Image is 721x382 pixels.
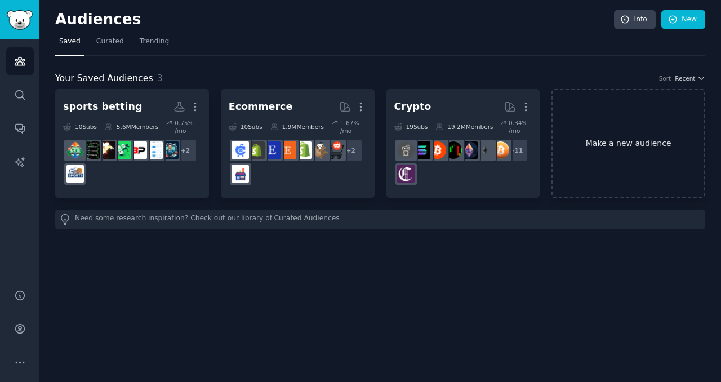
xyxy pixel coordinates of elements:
div: 0.75 % /mo [175,119,201,135]
span: Trending [140,37,169,47]
div: + 11 [505,139,528,162]
span: 3 [157,73,163,83]
img: BitcoinBeginners [429,141,446,159]
a: Curated Audiences [274,214,340,225]
div: 0.34 % /mo [509,119,532,135]
img: solana [413,141,430,159]
span: Recent [675,74,695,82]
div: 10 Sub s [229,119,262,135]
a: Trending [136,33,173,56]
img: ecommerce [326,141,344,159]
a: Crypto19Subs19.2MMembers0.34% /mo+11BitcoinethereumethtraderCryptoMarketsBitcoinBeginnerssolanaCr... [386,89,540,198]
img: GPTSportsWriter [161,141,179,159]
img: reviewmyshopify [247,141,265,159]
a: sports betting10Subs5.6MMembers0.75% /mo+2GPTSportsWriterfanduelBettingPicksSportsBettingExpertsS... [55,89,209,198]
span: Saved [59,37,81,47]
div: + 2 [173,139,197,162]
img: ecommercemarketing [232,141,249,159]
div: 19 Sub s [394,119,428,135]
img: GummySearch logo [7,10,33,30]
img: fanduel [145,141,163,159]
span: Your Saved Audiences [55,72,153,86]
div: Crypto [394,100,431,114]
div: 1.9M Members [270,119,324,135]
img: Crypto_Currency_News [397,165,415,183]
div: 19.2M Members [435,119,493,135]
div: + 2 [339,139,363,162]
div: Need some research inspiration? Check out our library of [55,210,705,229]
img: ethereum [476,141,493,159]
img: ecommerce_growth [232,165,249,183]
img: CryptoMarkets [444,141,462,159]
img: Etsy [279,141,296,159]
img: SportsBettingExperts [114,141,131,159]
a: Curated [92,33,128,56]
h2: Audiences [55,11,614,29]
img: ethtrader [460,141,478,159]
div: Sort [659,74,671,82]
img: dropship [310,141,328,159]
button: Recent [675,74,705,82]
img: sportsbook [82,141,100,159]
span: Curated [96,37,124,47]
img: SportsBettingBiz [98,141,115,159]
div: 5.6M Members [105,119,158,135]
a: Saved [55,33,84,56]
img: CFB [66,141,84,159]
img: Bitcoin [492,141,509,159]
div: Ecommerce [229,100,293,114]
a: Info [614,10,656,29]
img: BettingPicks [130,141,147,159]
a: Ecommerce10Subs1.9MMembers1.67% /mo+2ecommercedropshipshopifyEtsyEtsySellersreviewmyshopifyecomme... [221,89,375,198]
div: 1.67 % /mo [340,119,367,135]
img: EtsySellers [263,141,281,159]
a: Make a new audience [551,89,705,198]
div: 10 Sub s [63,119,97,135]
div: sports betting [63,100,143,114]
a: New [661,10,705,29]
img: shopify [295,141,312,159]
img: CryptoCurrencies [397,141,415,159]
img: SportsBettingPicks1 [66,165,84,183]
